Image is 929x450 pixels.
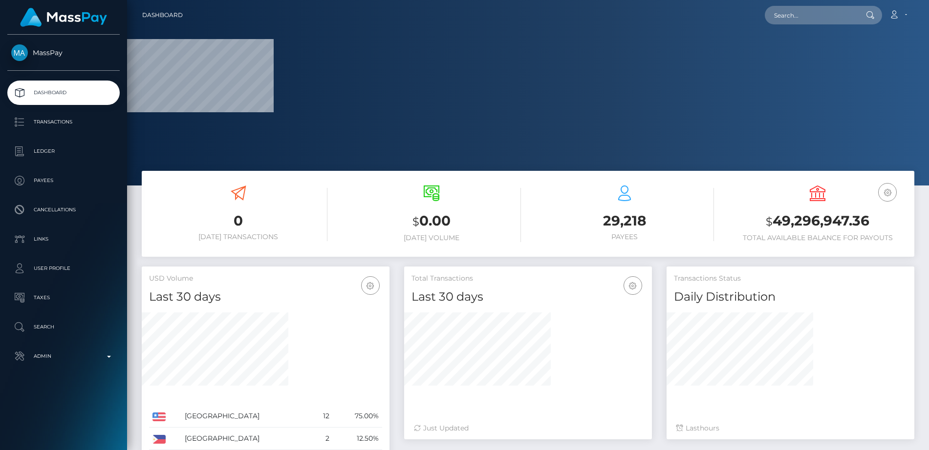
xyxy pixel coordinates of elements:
h5: Total Transactions [411,274,645,284]
img: MassPay Logo [20,8,107,27]
p: Cancellations [11,203,116,217]
p: Links [11,232,116,246]
p: Search [11,320,116,334]
div: Just Updated [414,423,642,433]
a: Search [7,315,120,339]
p: Admin [11,349,116,364]
h4: Last 30 days [149,288,382,306]
img: US.png [152,412,166,421]
p: Dashboard [11,85,116,100]
img: PH.png [152,435,166,444]
h5: Transactions Status [674,274,907,284]
div: Last hours [676,423,905,433]
h3: 49,296,947.36 [729,211,907,231]
td: [GEOGRAPHIC_DATA] [181,405,312,428]
td: 2 [312,428,333,450]
h3: 0 [149,211,327,230]
h6: Payees [536,233,714,241]
a: Dashboard [7,81,120,105]
img: MassPay [11,44,28,61]
p: User Profile [11,261,116,276]
a: Links [7,227,120,251]
small: $ [412,215,419,228]
h4: Last 30 days [411,288,645,306]
h6: [DATE] Volume [342,234,520,242]
small: $ [766,215,773,228]
h6: Total Available Balance for Payouts [729,234,907,242]
h4: Daily Distribution [674,288,907,306]
h6: [DATE] Transactions [149,233,327,241]
a: Cancellations [7,198,120,222]
a: Taxes [7,286,120,310]
td: 12.50% [333,428,382,450]
h5: USD Volume [149,274,382,284]
td: 75.00% [333,405,382,428]
input: Search... [765,6,857,24]
a: Ledger [7,139,120,164]
a: Dashboard [142,5,183,25]
a: Payees [7,168,120,193]
td: [GEOGRAPHIC_DATA] [181,428,312,450]
a: Transactions [7,110,120,134]
p: Ledger [11,144,116,159]
td: 12 [312,405,333,428]
h3: 29,218 [536,211,714,230]
p: Payees [11,173,116,188]
span: MassPay [7,48,120,57]
a: User Profile [7,256,120,281]
a: Admin [7,344,120,368]
p: Taxes [11,290,116,305]
p: Transactions [11,115,116,129]
h3: 0.00 [342,211,520,231]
